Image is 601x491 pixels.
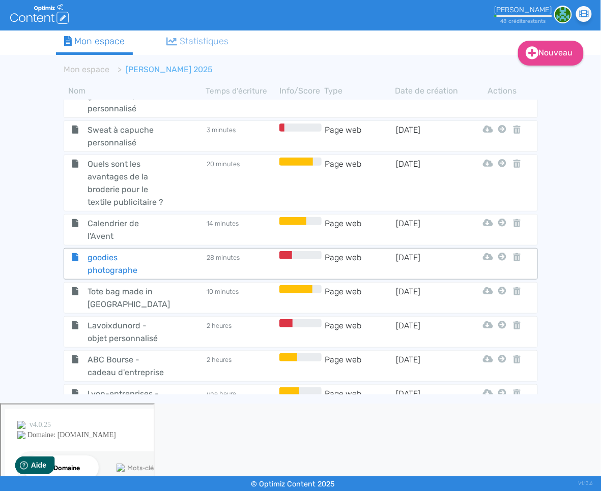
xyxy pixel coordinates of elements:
[110,64,213,76] li: [PERSON_NAME] 2025
[80,158,174,208] span: Quels sont les avantages de la broderie pour le textile publicitaire ?
[277,85,324,97] th: Info/Score
[41,59,49,67] img: tab_domain_overview_orange.svg
[324,85,395,97] th: Type
[324,353,395,379] td: Page web
[28,16,50,24] div: v 4.0.25
[395,285,467,311] td: [DATE]
[395,158,467,208] td: [DATE]
[166,35,228,48] div: Statistiques
[80,353,174,379] span: ABC Bourse - cadeau d'entreprise
[56,57,472,82] nav: breadcrumb
[206,319,277,345] td: 2 heures
[206,124,277,149] td: 3 minutes
[16,26,24,35] img: website_grey.svg
[80,217,174,242] span: Calendrier de l'Avent
[56,30,133,55] a: Mon espace
[395,251,467,277] td: [DATE]
[64,35,125,48] div: Mon espace
[395,319,467,345] td: [DATE]
[206,353,277,379] td: 2 heures
[395,85,467,97] th: Date de création
[543,18,546,24] span: s
[518,41,584,66] a: Nouveau
[80,124,174,149] span: Sweat à capuche personnalisé
[324,319,395,345] td: Page web
[52,8,67,16] span: Aide
[206,387,277,413] td: une heure
[324,285,395,311] td: Page web
[16,16,24,24] img: logo_orange.svg
[324,124,395,149] td: Page web
[64,85,206,97] th: Nom
[251,480,335,488] small: © Optimiz Content 2025
[206,85,277,97] th: Temps d'écriture
[80,251,174,277] span: goodies photographe
[324,217,395,242] td: Page web
[497,85,507,97] th: Actions
[206,158,277,208] td: 20 minutes
[158,30,237,52] a: Statistiques
[52,60,78,67] div: Domaine
[206,217,277,242] td: 14 minutes
[206,285,277,311] td: 10 minutes
[324,387,395,413] td: Page web
[395,124,467,149] td: [DATE]
[554,6,572,23] img: 1e30b6080cd60945577255910d948632
[116,59,124,67] img: tab_keywords_by_traffic_grey.svg
[324,158,395,208] td: Page web
[80,319,174,345] span: Lavoixdunord - objet personnalisé
[501,18,546,24] small: 48 crédit restant
[395,353,467,379] td: [DATE]
[395,217,467,242] td: [DATE]
[80,285,174,311] span: Tote bag made in [GEOGRAPHIC_DATA]
[64,65,110,74] a: Mon espace
[206,251,277,277] td: 28 minutes
[26,26,115,35] div: Domaine: [DOMAIN_NAME]
[395,387,467,413] td: [DATE]
[324,251,395,277] td: Page web
[579,476,593,491] div: V1.13.6
[80,387,174,413] span: Lyon-entreprises - sac publicitaire
[127,60,156,67] div: Mots-clés
[523,18,526,24] span: s
[494,6,552,14] div: [PERSON_NAME]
